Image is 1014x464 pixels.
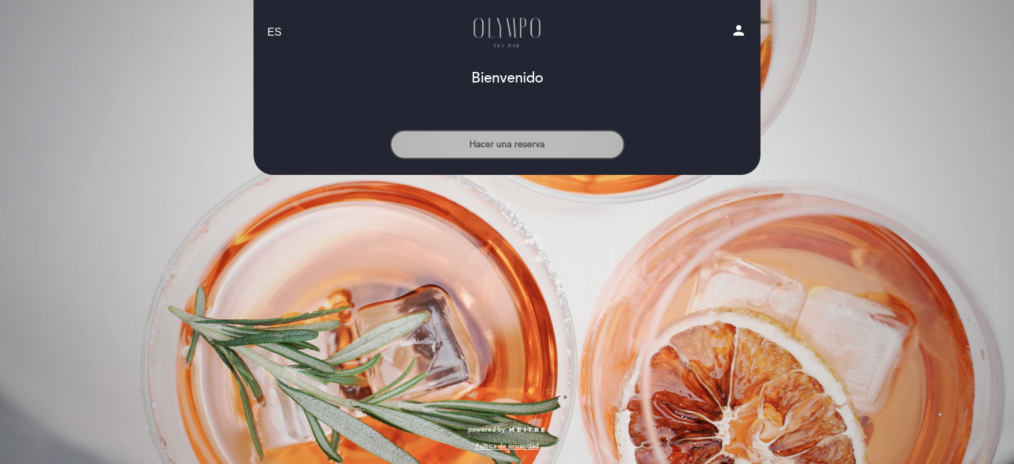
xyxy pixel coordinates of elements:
a: Olympo Sky Bar [424,15,590,51]
i: person [731,22,747,38]
img: MEITRE [508,427,546,434]
a: powered by [468,425,546,434]
span: powered by [468,425,505,434]
a: Política de privacidad [475,442,539,451]
button: Hacer una reserva [390,130,625,159]
button: person [731,22,747,43]
h1: Bienvenido [471,71,543,86]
